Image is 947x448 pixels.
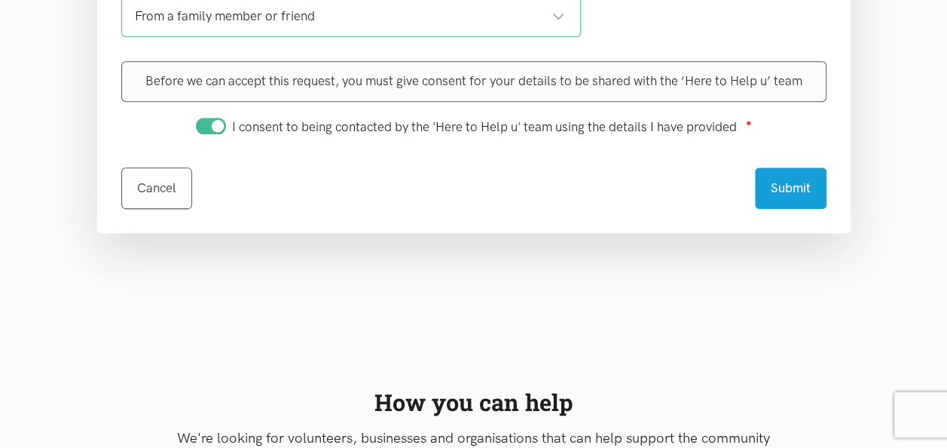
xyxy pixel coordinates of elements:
[115,384,832,421] div: How you can help
[746,117,752,128] sup: ●
[232,119,737,134] span: I consent to being contacted by the 'Here to Help u' team using the details I have provided
[121,61,826,101] div: Before we can accept this request, you must give consent for your details to be shared with the ‘...
[755,167,826,209] button: Submit
[135,6,566,26] div: From a family member or friend
[121,167,192,209] a: Cancel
